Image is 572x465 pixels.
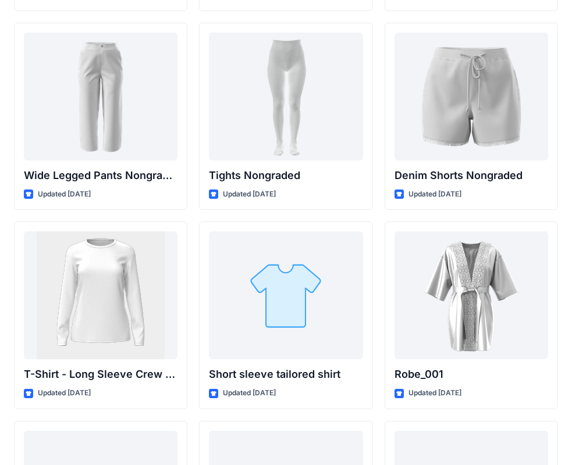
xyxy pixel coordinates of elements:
p: Updated [DATE] [223,188,276,201]
p: T-Shirt - Long Sleeve Crew Neck [24,366,177,382]
a: T-Shirt - Long Sleeve Crew Neck [24,231,177,359]
p: Denim Shorts Nongraded [395,167,548,184]
p: Short sleeve tailored shirt [209,366,363,382]
p: Updated [DATE] [408,188,461,201]
a: Robe_001 [395,231,548,359]
p: Robe_001 [395,366,548,382]
p: Updated [DATE] [38,387,91,399]
p: Updated [DATE] [223,387,276,399]
a: Wide Legged Pants Nongraded [24,33,177,160]
a: Denim Shorts Nongraded [395,33,548,160]
p: Tights Nongraded [209,167,363,184]
p: Updated [DATE] [38,188,91,201]
a: Short sleeve tailored shirt [209,231,363,359]
p: Updated [DATE] [408,387,461,399]
p: Wide Legged Pants Nongraded [24,167,177,184]
a: Tights Nongraded [209,33,363,160]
